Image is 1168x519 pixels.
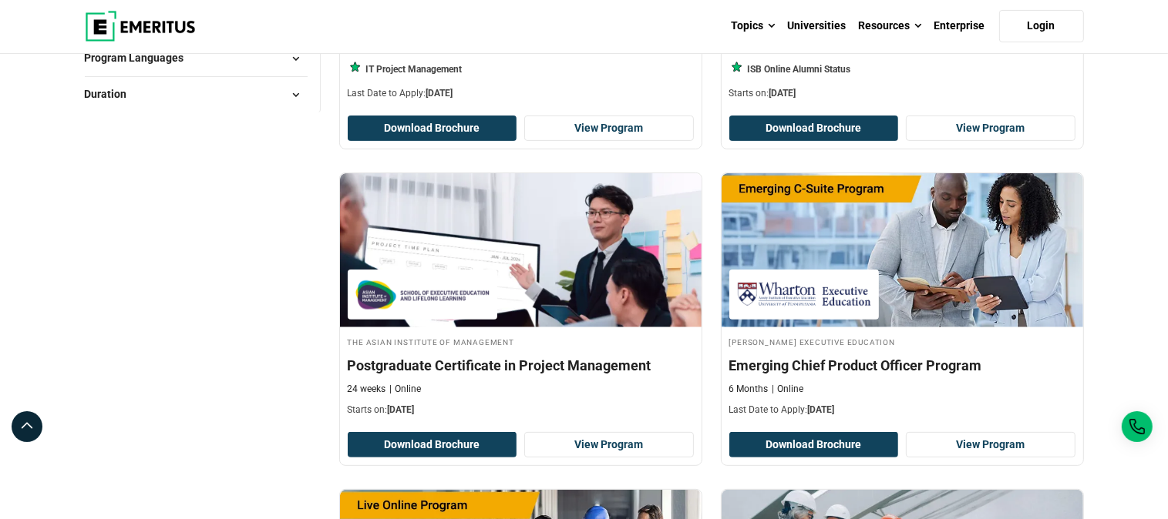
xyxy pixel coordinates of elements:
a: Project Management Course by Wharton Executive Education - October 1, 2025 Wharton Executive Educ... [722,173,1083,424]
button: Download Brochure [729,432,899,458]
button: Program Languages [85,47,308,70]
img: Emerging Chief Product Officer Program | Online Project Management Course [722,173,1083,327]
span: [DATE] [808,404,835,415]
span: [DATE] [388,404,415,415]
p: Starts on: [729,87,1075,100]
p: Last Date to Apply: [729,403,1075,417]
a: View Program [524,116,694,142]
a: Login [999,10,1084,42]
p: Last Date to Apply: [348,87,694,100]
p: Online [772,383,804,396]
img: Wharton Executive Education [737,277,871,312]
img: The Asian Institute of Management [355,277,490,312]
p: Online [390,383,422,396]
span: Duration [85,85,140,102]
p: IT Project Management [366,63,463,76]
a: Project Management Course by The Asian Institute of Management - September 30, 2025 The Asian Ins... [340,173,702,424]
button: Download Brochure [348,116,517,142]
p: 24 weeks [348,383,386,396]
button: Duration [85,83,308,106]
h4: The Asian Institute of Management [348,335,694,348]
a: View Program [906,432,1075,458]
p: Starts on: [348,403,694,417]
button: Download Brochure [348,432,517,458]
img: Postgraduate Certificate in Project Management | Online Project Management Course [340,173,702,327]
a: View Program [906,116,1075,142]
h4: [PERSON_NAME] Executive Education [729,335,1075,348]
span: [DATE] [769,88,796,99]
a: View Program [524,432,694,458]
h4: Emerging Chief Product Officer Program [729,356,1075,375]
p: 6 Months [729,383,769,396]
span: [DATE] [426,88,453,99]
button: Download Brochure [729,116,899,142]
p: ISB Online Alumni Status [748,63,851,76]
h4: Postgraduate Certificate in Project Management [348,356,694,375]
span: Program Languages [85,49,197,66]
